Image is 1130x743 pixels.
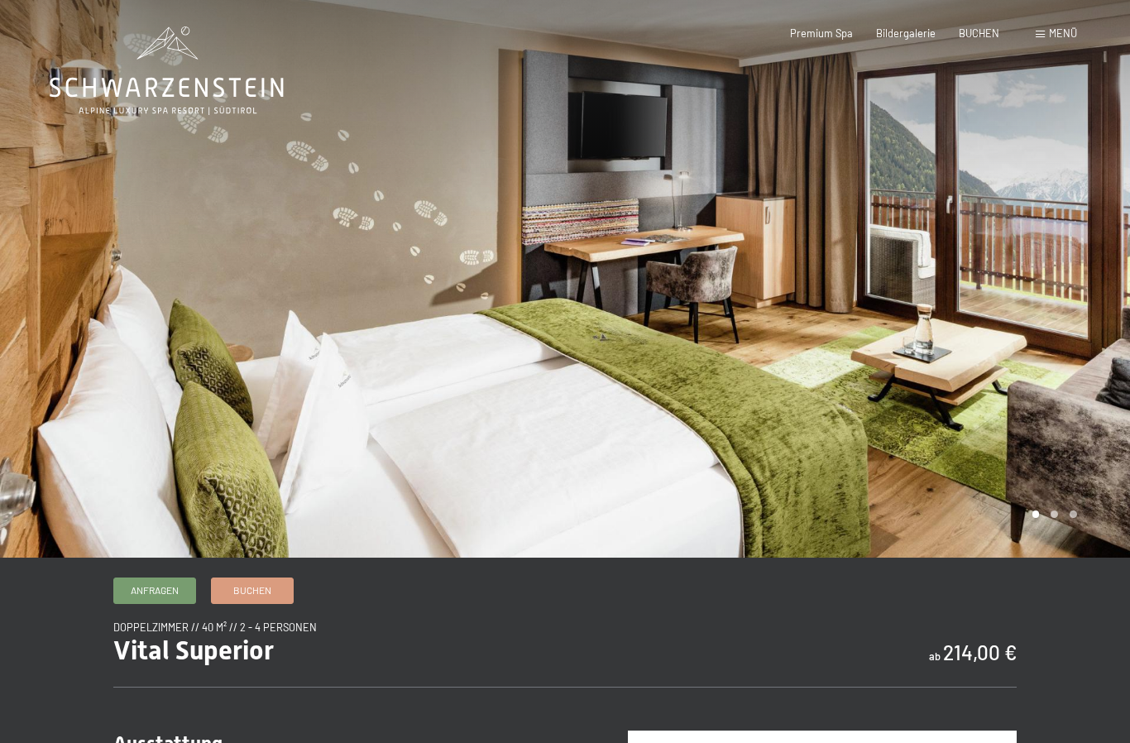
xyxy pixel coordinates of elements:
a: Bildergalerie [876,26,936,40]
a: Anfragen [114,578,195,603]
a: BUCHEN [959,26,999,40]
a: Premium Spa [790,26,853,40]
span: Doppelzimmer // 40 m² // 2 - 4 Personen [113,621,317,634]
span: Menü [1049,26,1077,40]
span: Vital Superior [113,635,274,666]
b: 214,00 € [943,640,1017,664]
a: Buchen [212,578,293,603]
span: Anfragen [131,583,179,597]
span: ab [929,650,941,663]
span: Buchen [233,583,271,597]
